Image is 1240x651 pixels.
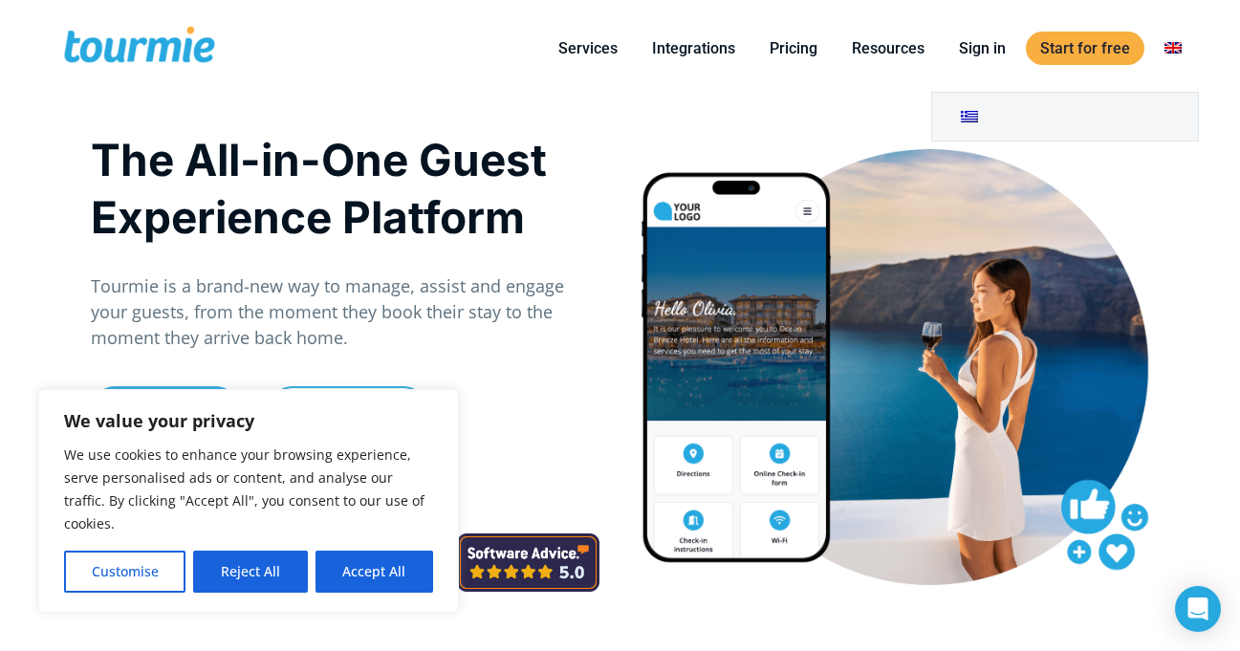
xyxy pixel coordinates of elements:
[91,273,600,351] p: Tourmie is a brand-new way to manage, assist and engage your guests, from the moment they book th...
[1026,32,1144,65] a: Start for free
[269,386,427,434] a: Book a demo
[638,36,750,60] a: Integrations
[64,409,433,432] p: We value your privacy
[91,386,240,434] a: Start for free
[91,131,600,246] h1: The All-in-One Guest Experience Platform
[755,36,832,60] a: Pricing
[1175,586,1221,632] div: Open Intercom Messenger
[315,551,433,593] button: Accept All
[838,36,939,60] a: Resources
[544,36,632,60] a: Services
[945,36,1020,60] a: Sign in
[64,551,185,593] button: Customise
[64,444,433,535] p: We use cookies to enhance your browsing experience, serve personalised ads or content, and analys...
[193,551,307,593] button: Reject All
